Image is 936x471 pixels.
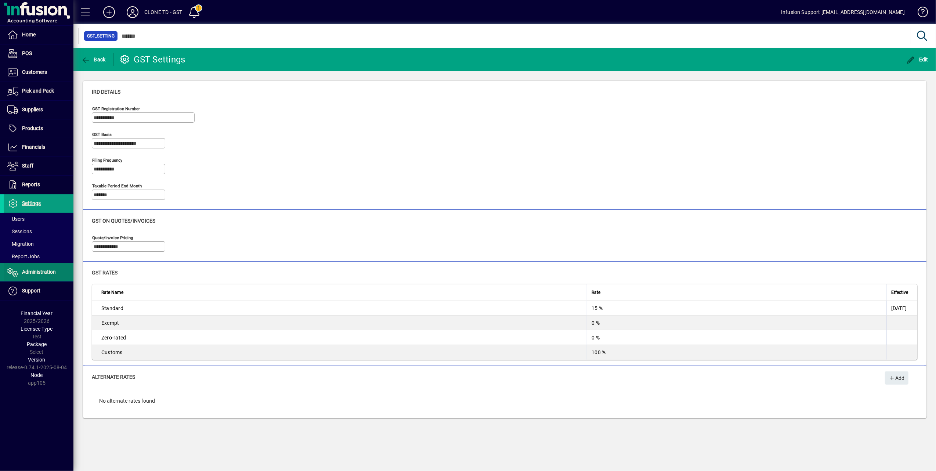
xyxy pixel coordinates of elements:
span: POS [22,50,32,56]
span: Rate [592,288,600,296]
span: Users [7,216,25,222]
a: Products [4,119,73,138]
span: Suppliers [22,107,43,112]
span: Licensee Type [21,326,53,332]
div: 100 % [592,349,882,356]
span: Settings [22,200,41,206]
div: GST Settings [119,54,185,65]
span: Financials [22,144,45,150]
button: Add [97,6,121,19]
span: Version [28,357,46,363]
div: Infusion Support [EMAIL_ADDRESS][DOMAIN_NAME] [781,6,905,18]
a: Suppliers [4,101,73,119]
span: Support [22,288,40,294]
div: Zero-rated [101,334,582,341]
a: Sessions [4,225,73,238]
a: POS [4,44,73,63]
span: [DATE] [891,305,907,311]
mat-label: GST Basis [92,132,112,137]
mat-label: Filing frequency [92,158,122,163]
button: Edit [905,53,930,66]
span: Add [889,372,904,384]
mat-label: Taxable period end month [92,183,142,188]
span: Home [22,32,36,37]
div: Exempt [101,319,582,327]
app-page-header-button: Back [73,53,114,66]
span: Products [22,125,43,131]
a: Administration [4,263,73,281]
a: Pick and Pack [4,82,73,100]
span: Financial Year [21,310,53,316]
span: GST_SETTING [87,32,115,40]
a: Users [4,213,73,225]
div: 0 % [592,319,882,327]
span: Package [27,341,47,347]
a: Customers [4,63,73,82]
div: No alternate rates found [92,390,918,412]
span: Customers [22,69,47,75]
span: Rate Name [101,288,123,296]
a: Support [4,282,73,300]
mat-label: Quote/Invoice pricing [92,235,133,240]
span: Node [31,372,43,378]
span: Report Jobs [7,254,40,259]
mat-label: GST Registration Number [92,106,140,111]
button: Add [885,371,908,385]
span: Edit [907,57,929,62]
div: CLONE TD - GST [144,6,182,18]
div: 0 % [592,334,882,341]
a: Migration [4,238,73,250]
span: IRD details [92,89,120,95]
span: Effective [891,288,908,296]
div: Standard [101,305,582,312]
span: Back [81,57,106,62]
a: Financials [4,138,73,157]
button: Profile [121,6,144,19]
span: GST on quotes/invoices [92,218,155,224]
span: Pick and Pack [22,88,54,94]
span: GST rates [92,270,118,276]
span: Migration [7,241,34,247]
a: Reports [4,176,73,194]
a: Home [4,26,73,44]
span: Reports [22,181,40,187]
a: Report Jobs [4,250,73,263]
button: Back [79,53,108,66]
a: Knowledge Base [912,1,927,25]
span: Sessions [7,229,32,234]
div: Customs [101,349,582,356]
span: Administration [22,269,56,275]
span: Staff [22,163,33,169]
div: 15 % [592,305,882,312]
a: Staff [4,157,73,175]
